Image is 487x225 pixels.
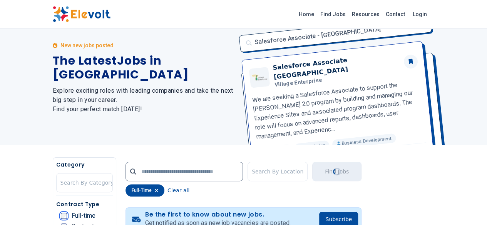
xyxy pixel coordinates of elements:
a: Home [296,8,317,20]
iframe: Chat Widget [449,188,487,225]
h2: Explore exciting roles with leading companies and take the next big step in your career. Find you... [53,86,234,114]
img: Elevolt [53,6,110,22]
span: Full-time [72,213,95,219]
a: Login [408,7,432,22]
h4: Be the first to know about new jobs. [145,211,290,218]
div: Loading... [333,168,341,175]
input: Full-time [61,213,67,219]
a: Contact [383,8,408,20]
button: Clear all [167,184,189,197]
button: Find JobsLoading... [312,162,361,181]
h5: Category [56,161,113,168]
div: full-time [126,184,164,197]
a: Resources [349,8,383,20]
a: Find Jobs [317,8,349,20]
h5: Contract Type [56,200,113,208]
h1: The Latest Jobs in [GEOGRAPHIC_DATA] [53,54,234,82]
p: New new jobs posted [60,42,114,49]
